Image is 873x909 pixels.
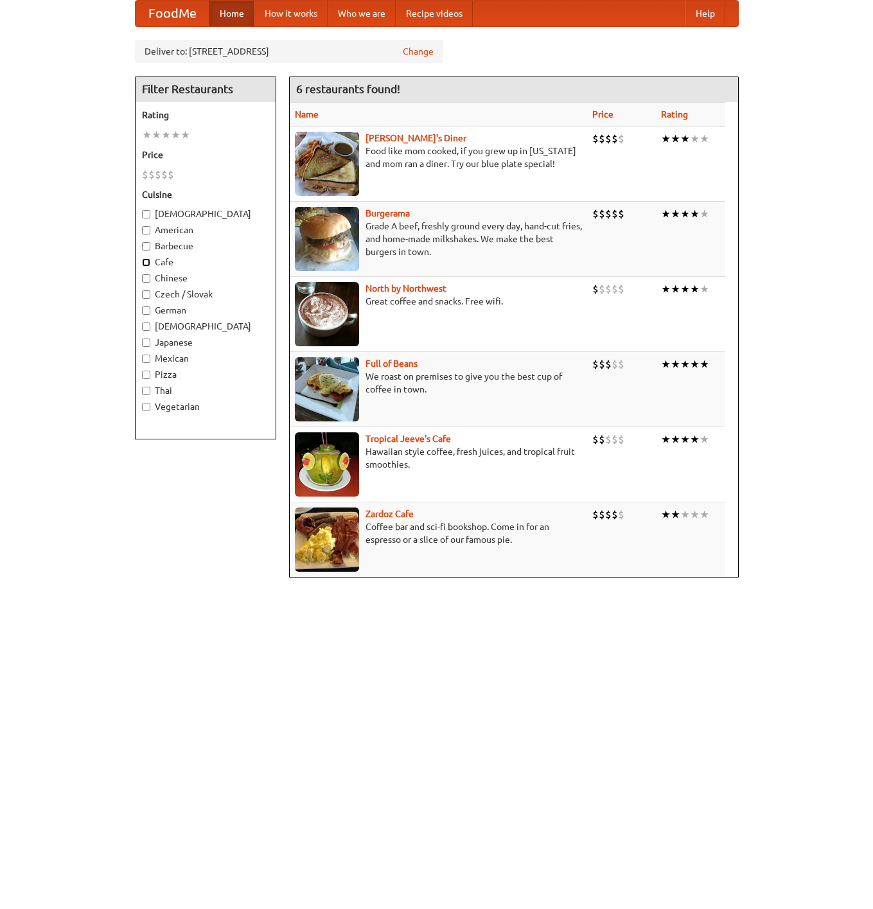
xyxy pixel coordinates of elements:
[142,336,269,349] label: Japanese
[605,132,612,146] li: $
[592,282,599,296] li: $
[592,357,599,371] li: $
[599,207,605,221] li: $
[599,507,605,522] li: $
[366,358,418,369] a: Full of Beans
[295,109,319,119] a: Name
[295,282,359,346] img: north.jpg
[295,132,359,196] img: sallys.jpg
[366,133,466,143] a: [PERSON_NAME]'s Diner
[366,208,410,218] a: Burgerama
[295,507,359,572] img: zardoz.jpg
[142,242,150,251] input: Barbecue
[671,432,680,446] li: ★
[366,509,414,519] a: Zardoz Cafe
[295,445,582,471] p: Hawaiian style coffee, fresh juices, and tropical fruit smoothies.
[671,132,680,146] li: ★
[700,282,709,296] li: ★
[661,432,671,446] li: ★
[680,357,690,371] li: ★
[155,168,161,182] li: $
[690,507,700,522] li: ★
[152,128,161,142] li: ★
[142,274,150,283] input: Chinese
[142,226,150,234] input: American
[142,320,269,333] label: [DEMOGRAPHIC_DATA]
[142,339,150,347] input: Japanese
[612,507,618,522] li: $
[142,258,150,267] input: Cafe
[366,283,446,294] a: North by Northwest
[592,207,599,221] li: $
[605,207,612,221] li: $
[618,357,624,371] li: $
[661,207,671,221] li: ★
[680,507,690,522] li: ★
[142,290,150,299] input: Czech / Slovak
[680,282,690,296] li: ★
[142,306,150,315] input: German
[171,128,181,142] li: ★
[661,109,688,119] a: Rating
[612,207,618,221] li: $
[295,357,359,421] img: beans.jpg
[671,357,680,371] li: ★
[612,357,618,371] li: $
[209,1,254,26] a: Home
[680,432,690,446] li: ★
[605,357,612,371] li: $
[142,224,269,236] label: American
[142,210,150,218] input: [DEMOGRAPHIC_DATA]
[142,400,269,413] label: Vegetarian
[142,288,269,301] label: Czech / Slovak
[136,1,209,26] a: FoodMe
[135,40,443,63] div: Deliver to: [STREET_ADDRESS]
[685,1,725,26] a: Help
[592,109,613,119] a: Price
[599,432,605,446] li: $
[690,357,700,371] li: ★
[181,128,190,142] li: ★
[142,371,150,379] input: Pizza
[592,432,599,446] li: $
[690,282,700,296] li: ★
[700,432,709,446] li: ★
[254,1,328,26] a: How it works
[142,384,269,397] label: Thai
[142,368,269,381] label: Pizza
[142,403,150,411] input: Vegetarian
[690,132,700,146] li: ★
[700,207,709,221] li: ★
[328,1,396,26] a: Who we are
[661,507,671,522] li: ★
[612,132,618,146] li: $
[295,432,359,497] img: jeeves.jpg
[136,76,276,102] h4: Filter Restaurants
[618,132,624,146] li: $
[142,322,150,331] input: [DEMOGRAPHIC_DATA]
[671,507,680,522] li: ★
[680,207,690,221] li: ★
[142,256,269,269] label: Cafe
[661,357,671,371] li: ★
[618,507,624,522] li: $
[592,132,599,146] li: $
[592,507,599,522] li: $
[700,507,709,522] li: ★
[599,357,605,371] li: $
[366,434,451,444] a: Tropical Jeeve's Cafe
[671,282,680,296] li: ★
[618,282,624,296] li: $
[690,207,700,221] li: ★
[142,148,269,161] h5: Price
[403,45,434,58] a: Change
[618,207,624,221] li: $
[142,304,269,317] label: German
[295,370,582,396] p: We roast on premises to give you the best cup of coffee in town.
